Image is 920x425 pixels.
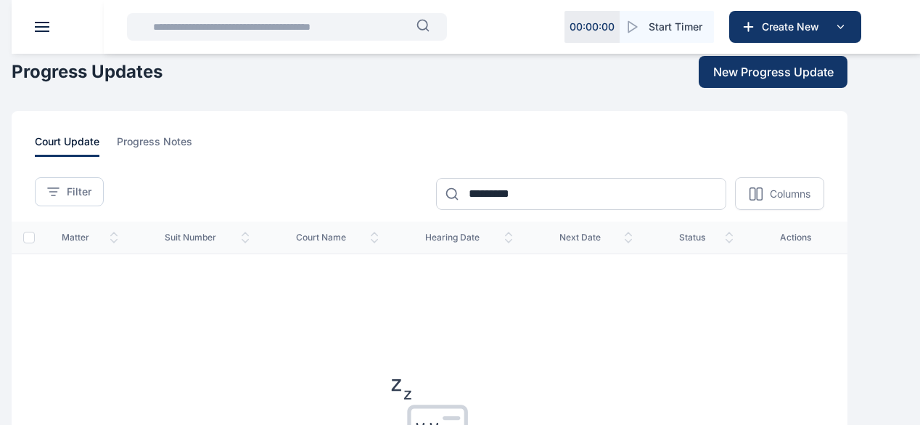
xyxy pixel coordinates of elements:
span: court update [35,134,99,157]
p: 00 : 00 : 00 [570,20,615,34]
span: Filter [67,185,91,199]
button: Columns [735,177,824,210]
span: actions [780,232,824,243]
span: New Progress Update [713,63,834,81]
span: Create New [756,20,831,34]
p: Columns [770,187,810,201]
button: Start Timer [620,11,714,43]
span: suit number [165,232,250,243]
span: next date [559,232,632,243]
span: court name [296,232,379,243]
button: Create New [729,11,861,43]
a: progress notes [117,134,210,157]
button: New Progress Update [699,56,847,88]
button: Filter [35,177,104,206]
span: Start Timer [649,20,702,34]
span: matter [62,232,118,243]
span: hearing date [425,232,513,243]
span: status [679,232,734,243]
a: court update [35,134,117,157]
h1: Progress Updates [12,60,163,84]
span: progress notes [117,134,192,157]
